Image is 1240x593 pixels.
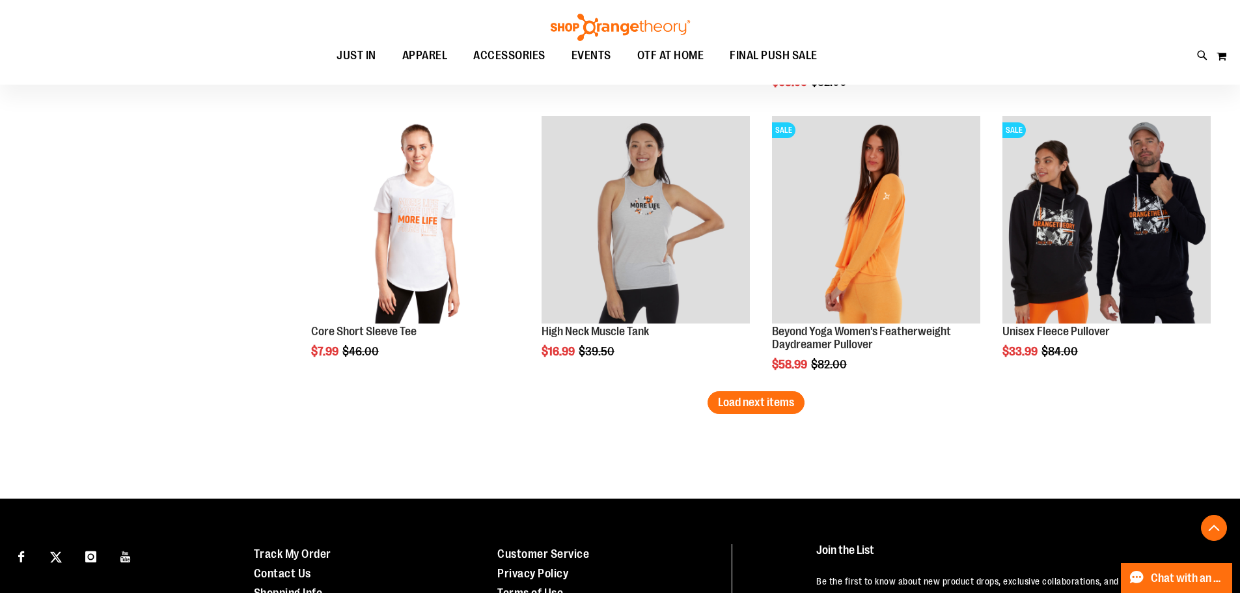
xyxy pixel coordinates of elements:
span: $84.00 [1041,345,1080,358]
img: Product image for Beyond Yoga Womens Featherweight Daydreamer Pullover [772,116,980,324]
img: Product image for High Neck Muscle Tank [542,116,750,324]
span: SALE [1002,122,1026,138]
a: Visit our Facebook page [10,544,33,567]
span: FINAL PUSH SALE [730,41,818,70]
a: Visit our Youtube page [115,544,137,567]
div: product [996,109,1217,392]
a: High Neck Muscle Tank [542,325,649,338]
span: $33.99 [1002,345,1040,358]
p: Be the first to know about new product drops, exclusive collaborations, and shopping events! [816,575,1210,588]
span: OTF AT HOME [637,41,704,70]
span: Load next items [718,396,794,409]
a: Visit our X page [45,544,68,567]
div: product [765,109,987,404]
a: Contact Us [254,567,311,580]
div: product [305,109,526,392]
a: Product image for High Neck Muscle Tank [542,116,750,326]
button: Chat with an Expert [1121,563,1233,593]
a: Customer Service [497,547,589,560]
span: $58.99 [772,358,809,371]
a: Product image for Unisex Fleece PulloverSALE [1002,116,1211,326]
a: Privacy Policy [497,567,568,580]
span: APPAREL [402,41,448,70]
h4: Join the List [816,544,1210,568]
span: SALE [772,122,795,138]
img: Shop Orangetheory [549,14,692,41]
a: Core Short Sleeve Tee [311,325,417,338]
span: $39.50 [579,345,616,358]
a: Beyond Yoga Women's Featherweight Daydreamer Pullover [772,325,951,351]
span: EVENTS [572,41,611,70]
span: $7.99 [311,345,340,358]
span: Chat with an Expert [1151,572,1224,585]
span: $46.00 [342,345,381,358]
span: $16.99 [542,345,577,358]
button: Load next items [708,391,805,414]
a: Visit our Instagram page [79,544,102,567]
a: Product image for Core Short Sleeve Tee [311,116,519,326]
img: Product image for Core Short Sleeve Tee [311,116,519,324]
span: ACCESSORIES [473,41,545,70]
span: $82.00 [811,358,849,371]
a: Unisex Fleece Pullover [1002,325,1110,338]
span: JUST IN [337,41,376,70]
img: Product image for Unisex Fleece Pullover [1002,116,1211,324]
div: product [535,109,756,392]
a: Product image for Beyond Yoga Womens Featherweight Daydreamer PulloverSALE [772,116,980,326]
button: Back To Top [1201,515,1227,541]
a: Track My Order [254,547,331,560]
img: Twitter [50,551,62,563]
